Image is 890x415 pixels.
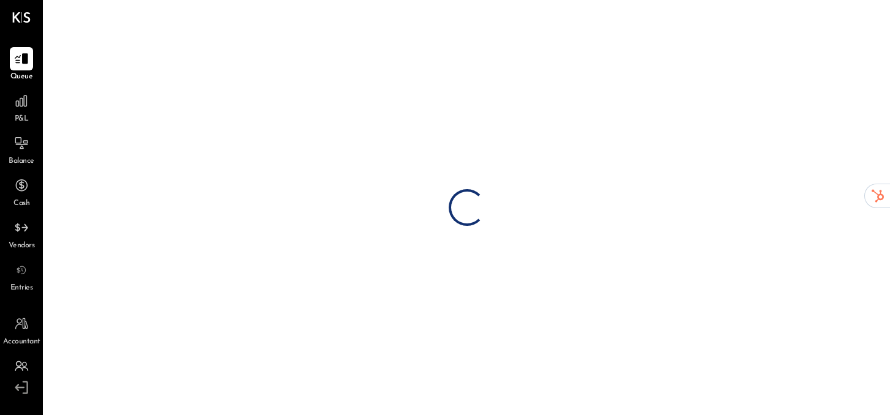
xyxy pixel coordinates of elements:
[1,47,42,83] a: Queue
[3,337,40,348] span: Accountant
[1,258,42,294] a: Entries
[9,156,34,167] span: Balance
[13,198,29,209] span: Cash
[1,312,42,348] a: Accountant
[1,132,42,167] a: Balance
[1,89,42,125] a: P&L
[1,216,42,252] a: Vendors
[15,114,29,125] span: P&L
[1,174,42,209] a: Cash
[9,241,35,252] span: Vendors
[10,283,33,294] span: Entries
[10,72,33,83] span: Queue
